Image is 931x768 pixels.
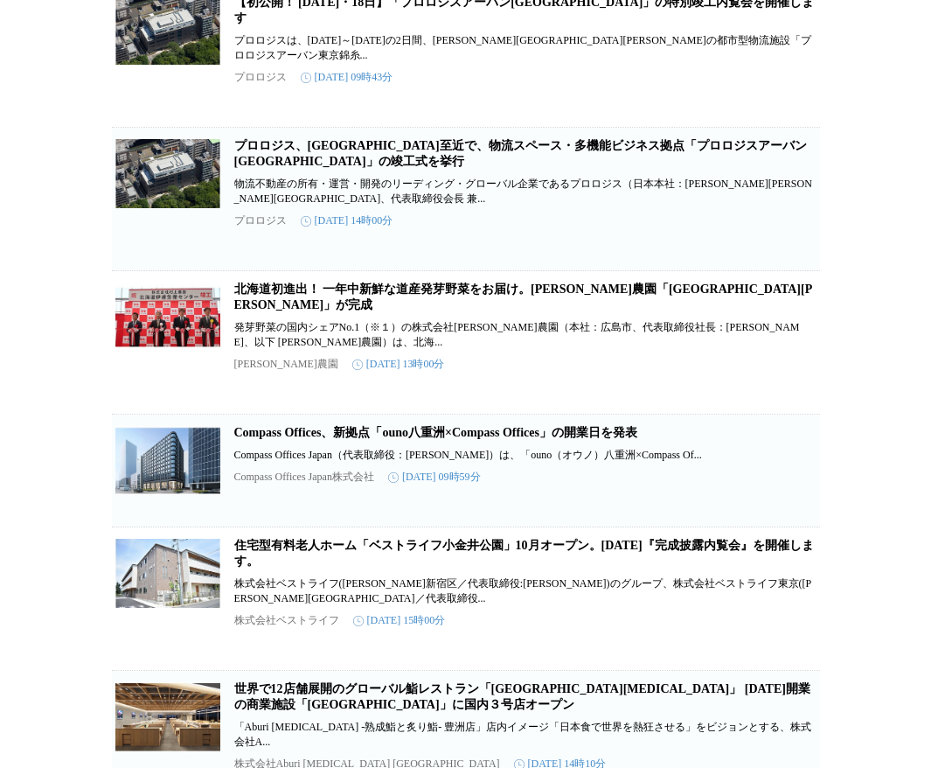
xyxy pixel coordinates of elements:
img: 北海道初進出！ 一年中新鮮な道産発芽野菜をお届け。村上農園「北海道伊達生産センター」が完成 [115,282,220,352]
img: 住宅型有料老人ホーム「ベストライフ小金井公園」10月オープン。7月16日(水)『完成披露内覧会』を開催します。 [115,538,220,608]
img: プロロジス、JR錦糸町駅至近で、物流スペース・多機能ビジネス拠点「プロロジスアーバン東京錦糸町1」の竣工式を挙行 [115,138,220,208]
p: プロロジス [234,70,287,85]
a: 北海道初進出！ 一年中新鮮な道産発芽野菜をお届け。[PERSON_NAME]農園「[GEOGRAPHIC_DATA][PERSON_NAME]」が完成 [234,283,813,311]
p: 株式会社ベストライフ [234,613,339,628]
time: [DATE] 09時59分 [388,470,481,485]
img: Compass Offices、新拠点「ouno八重洲×Compass Offices」の開業日を発表 [115,425,220,495]
p: プロロジスは、[DATE]～[DATE]の2日間、[PERSON_NAME][GEOGRAPHIC_DATA][PERSON_NAME]の都市型物流施設「プロロジスアーバン東京錦糸... [234,33,816,63]
img: 世界で12店舗展開のグローバル鮨レストラン「Aburi TORA」 7/24(木)開業の商業施設「豊洲セイルパーク」に国内３号店オープン [115,681,220,751]
a: 世界で12店舗展開のグローバル鮨レストラン「[GEOGRAPHIC_DATA][MEDICAL_DATA]」 [DATE]開業の商業施設「[GEOGRAPHIC_DATA]」に国内３号店オープン [234,682,810,711]
a: 住宅型有料老人ホーム「ベストライフ小金井公園」10月オープン。[DATE]『完成披露内覧会』を開催します。 [234,539,814,568]
p: プロロジス [234,213,287,228]
p: Compass Offices Japan株式会社 [234,470,374,485]
p: [PERSON_NAME]農園 [234,357,338,372]
p: 「Aburi [MEDICAL_DATA] -熟成鮨と炙り鮨- 豊洲店」店内イメージ「日本食で世界を熱狂させる」をビジョンとする、株式会社A... [234,720,816,750]
p: 発芽野菜の国内シェアNo.1（※１）の株式会社[PERSON_NAME]農園（本社：広島市、代表取締役社長：[PERSON_NAME]、以下 [PERSON_NAME]農園）は、北海... [234,320,816,350]
p: 物流不動産の所有・運営・開発のリーディング・グローバル企業であるプロロジス（日本本社：[PERSON_NAME][PERSON_NAME][GEOGRAPHIC_DATA]、代表取締役会長 兼... [234,177,816,206]
a: Compass Offices、新拠点「ouno八重洲×Compass Offices」の開業日を発表 [234,426,637,439]
a: プロロジス、[GEOGRAPHIC_DATA]至近で、物流スペース・多機能ビジネス拠点「プロロジスアーバン[GEOGRAPHIC_DATA]」の竣工式を挙行 [234,139,807,168]
p: Compass Offices Japan（代表取締役：[PERSON_NAME]）は、「ouno（オウノ）八重洲×Compass Of... [234,448,816,463]
p: 株式会社ベストライフ([PERSON_NAME]新宿区／代表取締役:[PERSON_NAME])のグループ、株式会社ベストライフ東京([PERSON_NAME][GEOGRAPHIC_DATA]... [234,576,816,606]
time: [DATE] 13時00分 [352,357,445,372]
time: [DATE] 15時00分 [353,613,446,628]
time: [DATE] 09時43分 [301,70,393,85]
time: [DATE] 14時00分 [301,213,393,228]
